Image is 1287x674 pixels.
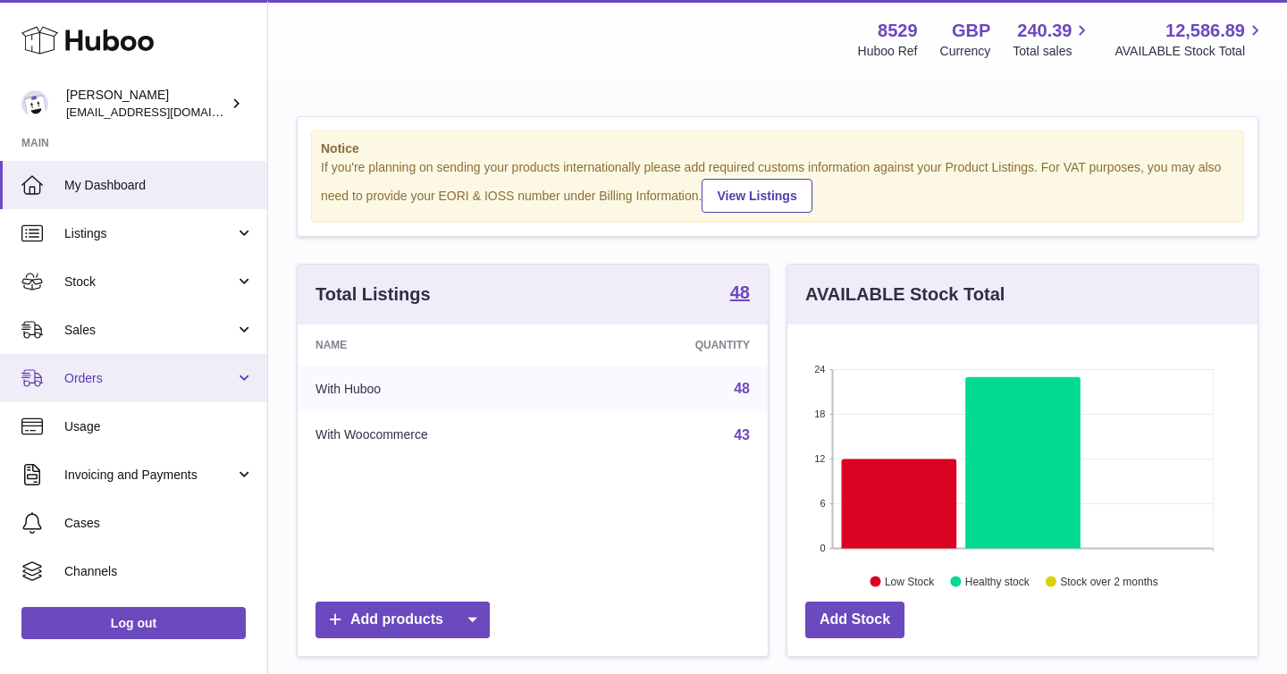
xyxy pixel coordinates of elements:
[878,19,918,43] strong: 8529
[1013,19,1092,60] a: 240.39 Total sales
[64,225,235,242] span: Listings
[1115,19,1266,60] a: 12,586.89 AVAILABLE Stock Total
[64,467,235,484] span: Invoicing and Payments
[730,283,750,305] a: 48
[805,282,1005,307] h3: AVAILABLE Stock Total
[702,179,812,213] a: View Listings
[64,177,254,194] span: My Dashboard
[1165,19,1245,43] span: 12,586.89
[64,322,235,339] span: Sales
[814,453,825,464] text: 12
[66,105,263,119] span: [EMAIL_ADDRESS][DOMAIN_NAME]
[814,409,825,419] text: 18
[1115,43,1266,60] span: AVAILABLE Stock Total
[64,370,235,387] span: Orders
[814,364,825,375] text: 24
[1013,43,1092,60] span: Total sales
[820,543,825,553] text: 0
[940,43,991,60] div: Currency
[64,515,254,532] span: Cases
[298,412,589,459] td: With Woocommerce
[64,418,254,435] span: Usage
[589,324,768,366] th: Quantity
[1060,575,1157,587] text: Stock over 2 months
[298,366,589,412] td: With Huboo
[805,602,904,638] a: Add Stock
[820,498,825,509] text: 6
[21,607,246,639] a: Log out
[730,283,750,301] strong: 48
[321,140,1234,157] strong: Notice
[858,43,918,60] div: Huboo Ref
[734,427,750,442] a: 43
[321,159,1234,213] div: If you're planning on sending your products internationally please add required customs informati...
[734,381,750,396] a: 48
[64,563,254,580] span: Channels
[315,602,490,638] a: Add products
[66,87,227,121] div: [PERSON_NAME]
[952,19,990,43] strong: GBP
[885,575,935,587] text: Low Stock
[1017,19,1072,43] span: 240.39
[21,90,48,117] img: admin@redgrass.ch
[965,575,1030,587] text: Healthy stock
[298,324,589,366] th: Name
[315,282,431,307] h3: Total Listings
[64,274,235,291] span: Stock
